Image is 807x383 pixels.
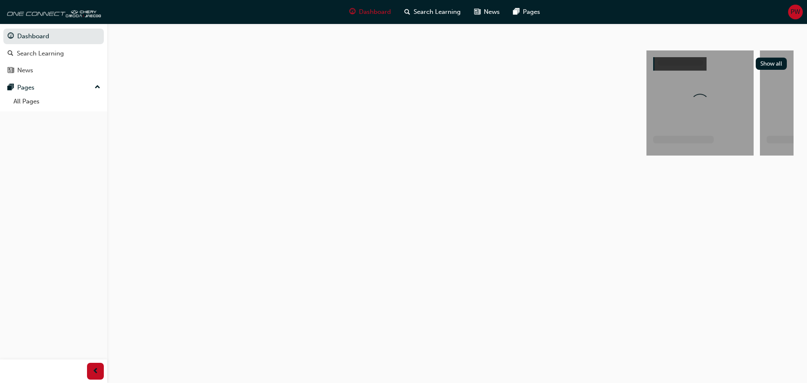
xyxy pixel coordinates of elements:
[3,29,104,44] a: Dashboard
[513,7,520,17] span: pages-icon
[17,49,64,58] div: Search Learning
[414,7,461,17] span: Search Learning
[756,58,787,70] button: Show all
[359,7,391,17] span: Dashboard
[17,66,33,75] div: News
[8,33,14,40] span: guage-icon
[474,7,480,17] span: news-icon
[484,7,500,17] span: News
[4,3,101,20] img: oneconnect
[8,50,13,58] span: search-icon
[523,7,540,17] span: Pages
[8,84,14,92] span: pages-icon
[3,80,104,95] button: Pages
[349,7,356,17] span: guage-icon
[467,3,506,21] a: news-iconNews
[3,27,104,80] button: DashboardSearch LearningNews
[95,82,100,93] span: up-icon
[343,3,398,21] a: guage-iconDashboard
[788,5,803,19] button: PW
[10,95,104,108] a: All Pages
[506,3,547,21] a: pages-iconPages
[404,7,410,17] span: search-icon
[398,3,467,21] a: search-iconSearch Learning
[3,46,104,61] a: Search Learning
[791,7,800,17] span: PW
[3,63,104,78] a: News
[653,57,787,71] a: Show all
[92,366,99,377] span: prev-icon
[17,83,34,92] div: Pages
[8,67,14,74] span: news-icon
